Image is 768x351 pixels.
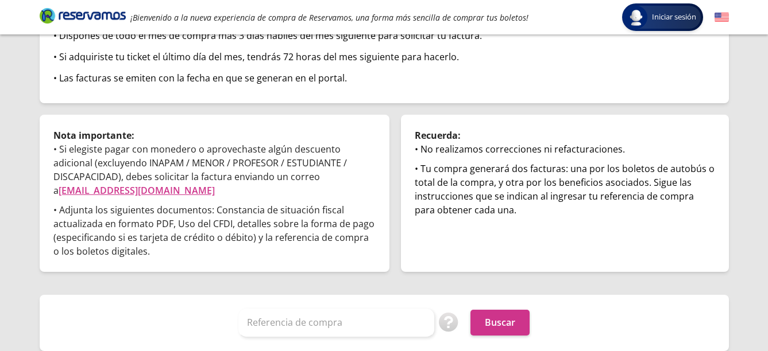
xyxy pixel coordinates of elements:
div: • Tu compra generará dos facturas: una por los boletos de autobús o total de la compra, y otra po... [415,162,715,217]
div: • Si adquiriste tu ticket el último día del mes, tendrás 72 horas del mes siguiente para hacerlo. [53,50,715,64]
div: • Dispones de todo el mes de compra más 3 días hábiles del mes siguiente para solicitar tu factura. [53,29,715,42]
p: Nota importante: [53,128,376,142]
p: • Adjunta los siguientes documentos: Constancia de situación fiscal actualizada en formato PDF, U... [53,203,376,258]
span: Iniciar sesión [647,11,701,23]
i: Brand Logo [40,7,126,24]
button: Buscar [470,310,530,336]
button: English [715,10,729,25]
em: ¡Bienvenido a la nueva experiencia de compra de Reservamos, una forma más sencilla de comprar tus... [130,12,528,23]
a: [EMAIL_ADDRESS][DOMAIN_NAME] [59,184,215,197]
p: Recuerda: [415,128,715,142]
div: • No realizamos correcciones ni refacturaciones. [415,142,715,156]
div: • Las facturas se emiten con la fecha en que se generan en el portal. [53,71,715,85]
a: Brand Logo [40,7,126,28]
p: • Si elegiste pagar con monedero o aprovechaste algún descuento adicional (excluyendo INAPAM / ME... [53,142,376,197]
